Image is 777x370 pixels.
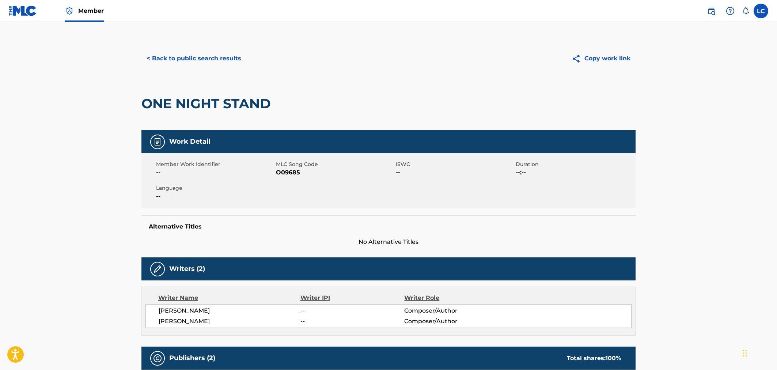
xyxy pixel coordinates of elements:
[516,168,634,177] span: --:--
[572,54,584,63] img: Copy work link
[78,7,104,15] span: Member
[726,7,735,15] img: help
[141,238,636,246] span: No Alternative Titles
[300,317,404,326] span: --
[156,168,274,177] span: --
[404,294,499,302] div: Writer Role
[156,192,274,201] span: --
[276,168,394,177] span: O09685
[65,7,74,15] img: Top Rightsholder
[169,137,210,146] h5: Work Detail
[159,306,300,315] span: [PERSON_NAME]
[566,49,636,68] button: Copy work link
[169,354,215,362] h5: Publishers (2)
[9,5,37,16] img: MLC Logo
[754,4,768,18] div: User Menu
[149,223,628,230] h5: Alternative Titles
[276,161,394,168] span: MLC Song Code
[300,294,405,302] div: Writer IPI
[516,161,634,168] span: Duration
[169,265,205,273] h5: Writers (2)
[723,4,738,18] div: Help
[158,294,300,302] div: Writer Name
[404,306,499,315] span: Composer/Author
[743,342,747,364] div: Drag
[404,317,499,326] span: Composer/Author
[740,335,777,370] iframe: Chat Widget
[141,95,274,112] h2: ONE NIGHT STAND
[757,249,777,307] iframe: Resource Center
[153,137,162,146] img: Work Detail
[396,168,514,177] span: --
[141,49,246,68] button: < Back to public search results
[707,7,716,15] img: search
[156,184,274,192] span: Language
[156,161,274,168] span: Member Work Identifier
[153,265,162,273] img: Writers
[606,355,621,362] span: 100 %
[704,4,719,18] a: Public Search
[300,306,404,315] span: --
[153,354,162,363] img: Publishers
[396,161,514,168] span: ISWC
[742,7,749,15] div: Notifications
[567,354,621,363] div: Total shares:
[159,317,300,326] span: [PERSON_NAME]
